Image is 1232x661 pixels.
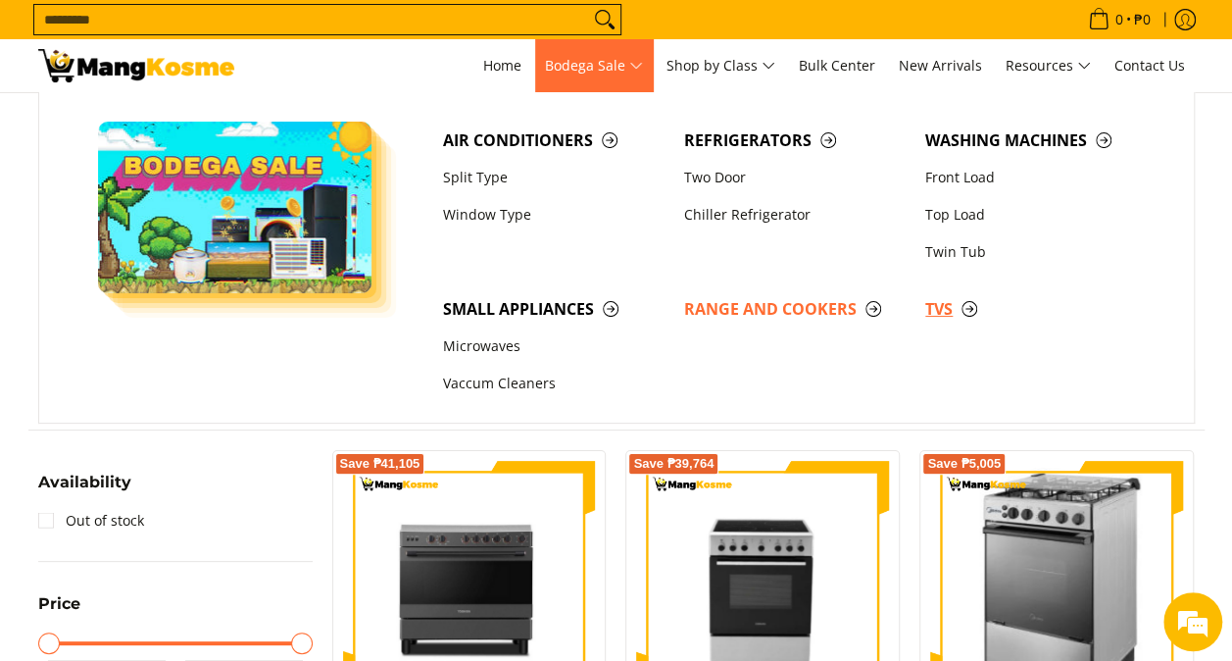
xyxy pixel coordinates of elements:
a: Top Load [915,196,1157,233]
summary: Open [38,475,131,505]
span: Save ₱41,105 [340,458,420,470]
a: Small Appliances [433,290,674,328]
img: Bodega Sale [98,122,372,293]
span: ₱0 [1131,13,1154,26]
span: Bulk Center [799,56,875,75]
a: Split Type [433,159,674,196]
a: Microwaves [433,329,674,366]
span: New Arrivals [899,56,982,75]
a: Two Door [674,159,915,196]
a: Shop by Class [657,39,785,92]
a: Resources [996,39,1101,92]
span: Home [483,56,521,75]
span: Contact Us [1114,56,1185,75]
span: Small Appliances [443,297,665,322]
a: Twin Tub [915,233,1157,271]
a: Air Conditioners [433,122,674,159]
span: Bodega Sale [545,54,643,78]
img: Gas Cookers &amp; Rangehood l Mang Kosme: Home Appliances Warehouse Sale [38,49,234,82]
a: Bodega Sale [535,39,653,92]
span: Refrigerators [684,128,906,153]
span: Save ₱39,764 [633,458,714,470]
span: 0 [1112,13,1126,26]
a: Refrigerators [674,122,915,159]
a: Out of stock [38,505,144,536]
summary: Open [38,596,80,627]
a: Bulk Center [789,39,885,92]
span: Air Conditioners [443,128,665,153]
a: Home [473,39,531,92]
span: Shop by Class [666,54,775,78]
a: Vaccum Cleaners [433,366,674,403]
a: Washing Machines [915,122,1157,159]
a: Contact Us [1105,39,1195,92]
span: • [1082,9,1157,30]
span: Resources [1006,54,1091,78]
span: Availability [38,475,131,490]
a: TVs [915,290,1157,328]
a: Window Type [433,196,674,233]
span: Washing Machines [925,128,1147,153]
span: Save ₱5,005 [927,458,1001,470]
span: Range and Cookers [684,297,906,322]
nav: Main Menu [254,39,1195,92]
span: Price [38,596,80,612]
a: Chiller Refrigerator [674,196,915,233]
a: New Arrivals [889,39,992,92]
a: Range and Cookers [674,290,915,328]
span: TVs [925,297,1147,322]
button: Search [589,5,620,34]
a: Front Load [915,159,1157,196]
